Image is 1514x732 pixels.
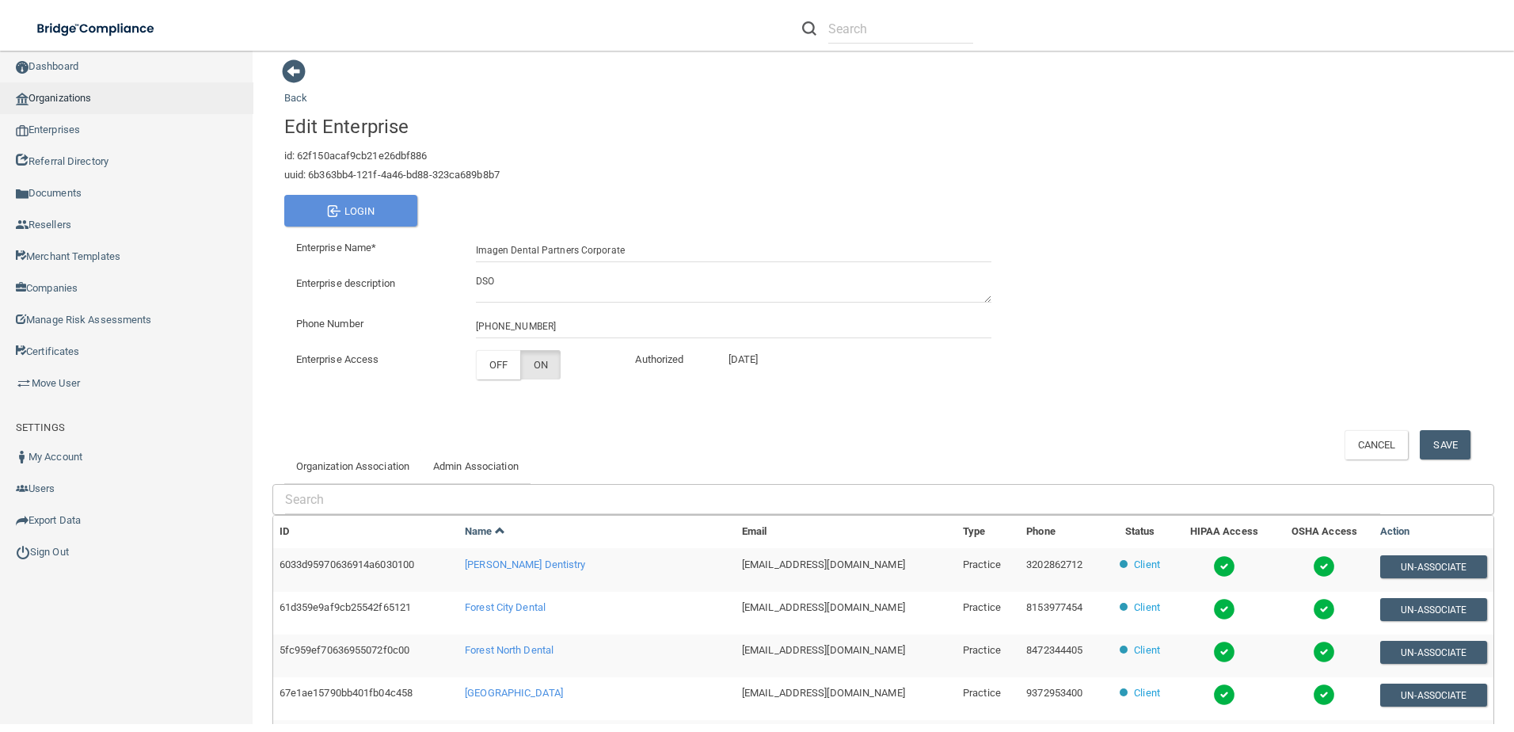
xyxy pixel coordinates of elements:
p: Client [1134,641,1160,660]
img: enterprise-login.afad3ce8.svg [327,205,341,217]
input: Search [828,14,973,44]
th: OSHA Access [1275,516,1374,548]
span: Practice [963,559,1001,570]
p: Client [1134,598,1160,617]
span: 8153977454 [1026,601,1082,613]
img: icon-documents.8dae5593.png [16,188,29,200]
img: icon-users.e205127d.png [16,482,29,495]
span: [EMAIL_ADDRESS][DOMAIN_NAME] [742,687,905,699]
img: briefcase.64adab9b.png [16,376,32,391]
a: Admin Association [421,449,531,484]
img: organization-icon.f8decf85.png [16,93,29,105]
img: ic_reseller.de258add.png [16,219,29,231]
img: ic_dashboard_dark.d01f4a41.png [16,61,29,74]
th: Type [957,516,1020,548]
label: Enterprise Name* [284,238,464,257]
span: Forest North Dental [465,644,553,656]
span: 9372953400 [1026,687,1082,699]
label: Enterprise description [284,274,464,293]
img: tick.e7d51cea.svg [1313,641,1335,663]
th: ID [273,516,458,548]
span: 6033d95970636914a6030100 [280,559,414,570]
img: bridge_compliance_login_screen.278c3ca4.svg [24,13,169,45]
span: Forest City Dental [465,601,546,613]
img: tick.e7d51cea.svg [1313,598,1335,620]
label: Phone Number [284,315,464,334]
img: tick.e7d51cea.svg [1313,684,1335,706]
th: HIPAA Access [1174,516,1276,548]
h4: Edit Enterprise [284,116,1003,137]
button: Un-Associate [1380,598,1487,621]
button: Un-Associate [1380,641,1487,664]
span: Practice [963,644,1001,656]
span: [GEOGRAPHIC_DATA] [465,687,563,699]
p: Client [1134,555,1160,574]
button: Login [284,195,417,227]
span: [EMAIL_ADDRESS][DOMAIN_NAME] [742,644,905,656]
span: [PERSON_NAME] Dentistry [465,559,585,570]
img: ic_power_dark.7ecde6b1.png [16,545,30,559]
button: Save [1420,430,1470,459]
span: uuid: 6b363bb4-121f-4a46-bd88-323ca689b8b7 [284,169,500,181]
span: 61d359e9af9cb25542f65121 [280,601,411,613]
span: [EMAIL_ADDRESS][DOMAIN_NAME] [742,559,905,570]
span: Practice [963,601,1001,613]
p: [DATE] [715,350,771,369]
img: ic_user_dark.df1a06c3.png [16,451,29,463]
button: Cancel [1345,430,1409,459]
span: Practice [963,687,1001,699]
img: ic-search.3b580494.png [802,21,816,36]
img: tick.e7d51cea.svg [1213,555,1235,578]
img: icon-export.b9366987.png [16,514,29,527]
input: (___) ___-____ [476,315,991,338]
img: tick.e7d51cea.svg [1313,555,1335,578]
a: Back [284,73,307,104]
span: 3202862712 [1026,559,1082,570]
button: Un-Associate [1380,555,1487,578]
a: Action [1380,525,1410,537]
dev: Enterprise Access [284,350,464,369]
span: 8472344405 [1026,644,1082,656]
span: id: 62f150acaf9cb21e26dbf886 [284,150,428,162]
img: enterprise.0d942306.png [16,125,29,136]
th: Status [1107,516,1174,548]
img: tick.e7d51cea.svg [1213,598,1235,620]
img: tick.e7d51cea.svg [1213,684,1235,706]
span: 5fc959ef70636955072f0c00 [280,644,409,656]
input: Search [285,485,1380,514]
p: Client [1134,684,1160,703]
p: Authorized [635,350,691,369]
img: tick.e7d51cea.svg [1213,641,1235,663]
span: [EMAIL_ADDRESS][DOMAIN_NAME] [742,601,905,613]
label: ON [520,350,561,379]
label: SETTINGS [16,418,65,437]
th: Email [736,516,957,548]
th: Phone [1020,516,1106,548]
a: Name [465,525,505,537]
span: 67e1ae15790bb401fb04c458 [280,687,413,699]
label: OFF [476,350,520,379]
input: Enterprise Name [476,238,991,262]
a: Organization Association [284,449,421,484]
button: Un-Associate [1380,684,1487,707]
